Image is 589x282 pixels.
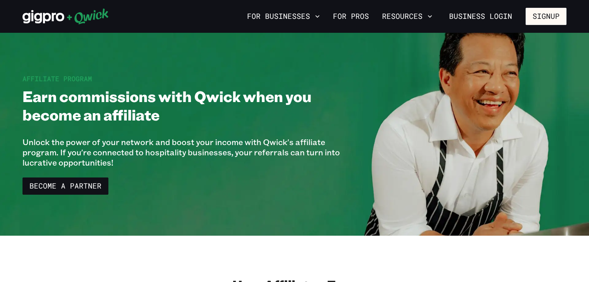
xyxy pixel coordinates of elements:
[526,8,567,25] button: Signup
[22,87,349,124] h1: Earn commissions with Qwick when you become an affiliate
[22,137,349,168] p: Unlock the power of your network and boost your income with Qwick's affiliate program. If you're ...
[22,177,108,195] a: Become a Partner
[442,8,519,25] a: Business Login
[379,9,436,23] button: Resources
[22,74,92,83] span: Affiliate Program
[244,9,323,23] button: For Businesses
[330,9,372,23] a: For Pros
